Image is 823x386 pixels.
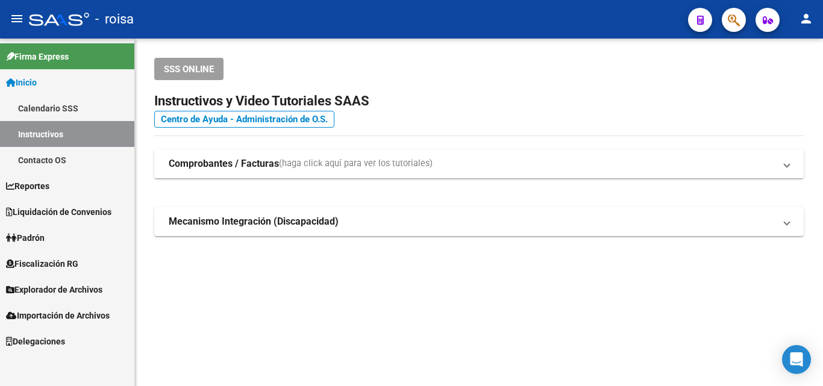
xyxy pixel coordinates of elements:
[6,231,45,244] span: Padrón
[6,335,65,348] span: Delegaciones
[154,207,804,236] mat-expansion-panel-header: Mecanismo Integración (Discapacidad)
[6,257,78,270] span: Fiscalización RG
[164,64,214,75] span: SSS ONLINE
[154,111,334,128] a: Centro de Ayuda - Administración de O.S.
[154,149,804,178] mat-expansion-panel-header: Comprobantes / Facturas(haga click aquí para ver los tutoriales)
[6,309,110,322] span: Importación de Archivos
[6,50,69,63] span: Firma Express
[169,157,279,170] strong: Comprobantes / Facturas
[154,90,804,113] h2: Instructivos y Video Tutoriales SAAS
[6,179,49,193] span: Reportes
[10,11,24,26] mat-icon: menu
[279,157,433,170] span: (haga click aquí para ver los tutoriales)
[154,58,224,80] button: SSS ONLINE
[6,76,37,89] span: Inicio
[169,215,339,228] strong: Mecanismo Integración (Discapacidad)
[799,11,813,26] mat-icon: person
[782,345,811,374] div: Open Intercom Messenger
[95,6,134,33] span: - roisa
[6,205,111,219] span: Liquidación de Convenios
[6,283,102,296] span: Explorador de Archivos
